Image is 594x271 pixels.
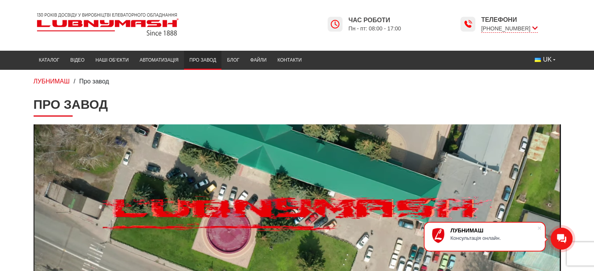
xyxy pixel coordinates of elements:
a: ЛУБНИМАШ [34,78,70,85]
a: Блог [221,53,244,68]
button: UK [529,53,560,67]
a: Наші об’єкти [90,53,134,68]
img: Українська [535,58,541,62]
a: Відео [65,53,90,68]
img: Lubnymash time icon [463,19,473,29]
span: Телефони [481,16,538,24]
a: Автоматизація [134,53,184,68]
div: Консультація онлайн. [450,235,537,241]
img: Lubnymash time icon [330,19,340,29]
span: Час роботи [348,16,401,25]
a: Про завод [184,53,221,68]
a: Файли [245,53,272,68]
a: Каталог [34,53,65,68]
a: Контакти [272,53,307,68]
span: / [73,78,75,85]
span: [PHONE_NUMBER] [481,25,538,33]
span: Про завод [79,78,109,85]
span: Пн - пт: 08:00 - 17:00 [348,25,401,32]
h1: Про завод [34,97,561,117]
span: UK [543,55,551,64]
img: Lubnymash [34,10,182,39]
div: ЛУБНИМАШ [450,227,537,234]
